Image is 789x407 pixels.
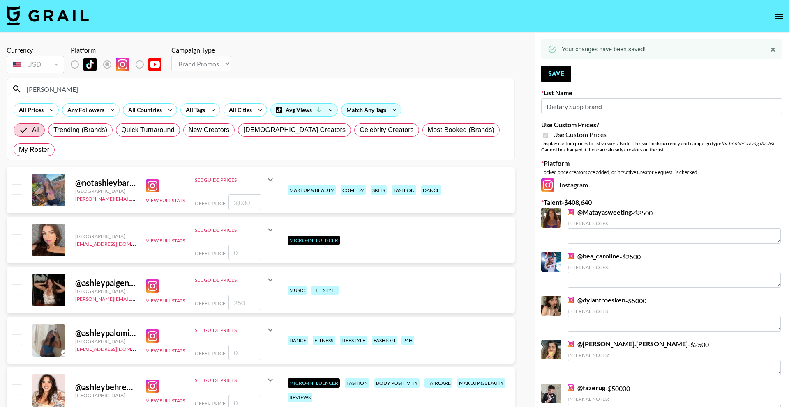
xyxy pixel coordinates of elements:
[62,104,106,116] div: Any Followers
[146,297,185,304] button: View Full Stats
[568,264,781,270] div: Internal Notes:
[189,125,230,135] span: New Creators
[341,185,366,195] div: comedy
[75,239,158,247] a: [EMAIL_ADDRESS][DOMAIN_NAME]
[568,396,781,402] div: Internal Notes:
[568,296,625,304] a: @dylantroesken
[568,208,632,216] a: @Matayasweeting
[392,185,416,195] div: fashion
[288,236,340,245] div: Micro-Influencer
[243,125,346,135] span: [DEMOGRAPHIC_DATA] Creators
[195,270,275,290] div: See Guide Prices
[568,352,781,358] div: Internal Notes:
[767,43,779,56] button: Close
[541,140,782,153] div: Display custom prices to list viewers. Note: This will lock currency and campaign type . Cannot b...
[75,188,136,194] div: [GEOGRAPHIC_DATA]
[195,327,265,333] div: See Guide Prices
[541,66,571,82] button: Save
[146,279,159,293] img: Instagram
[228,295,261,310] input: 250
[146,179,159,192] img: Instagram
[83,58,97,71] img: TikTok
[19,145,49,155] span: My Roster
[75,194,197,202] a: [PERSON_NAME][EMAIL_ADDRESS][DOMAIN_NAME]
[288,378,340,388] div: Micro-Influencer
[75,278,136,288] div: @ ashleypaigenicholson
[568,308,781,314] div: Internal Notes:
[541,178,782,192] div: Instagram
[541,178,554,192] img: Instagram
[195,277,265,283] div: See Guide Prices
[288,393,312,402] div: reviews
[428,125,494,135] span: Most Booked (Brands)
[360,125,414,135] span: Celebrity Creators
[340,336,367,345] div: lifestyle
[313,336,335,345] div: fitness
[288,336,308,345] div: dance
[32,125,39,135] span: All
[568,341,574,347] img: Instagram
[568,384,605,392] a: @fazerug
[424,378,452,388] div: haircare
[541,159,782,167] label: Platform
[121,125,175,135] span: Quick Turnaround
[457,378,505,388] div: makeup & beauty
[541,169,782,175] div: Locked once creators are added, or if "Active Creator Request" is checked.
[53,125,107,135] span: Trending (Brands)
[568,297,574,303] img: Instagram
[341,104,401,116] div: Match Any Tags
[568,340,688,348] a: @[PERSON_NAME].[PERSON_NAME]
[116,58,129,71] img: Instagram
[228,345,261,360] input: 0
[553,130,607,139] span: Use Custom Prices
[372,336,397,345] div: fashion
[195,177,265,183] div: See Guide Prices
[195,300,227,306] span: Offer Price:
[568,252,620,260] a: @bea_caroline
[541,198,782,206] label: Talent - $ 408,640
[568,340,781,375] div: - $ 2500
[228,194,261,210] input: 3,000
[568,252,781,288] div: - $ 2500
[75,294,197,302] a: [PERSON_NAME][EMAIL_ADDRESS][DOMAIN_NAME]
[146,329,159,343] img: Instagram
[123,104,164,116] div: All Countries
[195,250,227,256] span: Offer Price:
[146,238,185,244] button: View Full Stats
[195,170,275,190] div: See Guide Prices
[288,286,307,295] div: music
[568,253,574,259] img: Instagram
[7,46,64,54] div: Currency
[75,328,136,338] div: @ ashleypalominoxox
[7,54,64,75] div: Currency is locked to USD
[228,245,261,260] input: 0
[288,185,336,195] div: makeup & beauty
[562,42,646,57] div: Your changes have been saved!
[721,140,774,146] em: for bookers using this list
[195,370,275,390] div: See Guide Prices
[75,288,136,294] div: [GEOGRAPHIC_DATA]
[311,286,339,295] div: lifestyle
[401,336,414,345] div: 24h
[568,209,574,215] img: Instagram
[195,377,265,383] div: See Guide Prices
[146,197,185,203] button: View Full Stats
[195,200,227,206] span: Offer Price:
[75,344,158,352] a: [EMAIL_ADDRESS][DOMAIN_NAME]
[22,82,510,96] input: Search by User Name
[71,56,168,73] div: List locked to Instagram.
[568,220,781,226] div: Internal Notes:
[195,350,227,357] span: Offer Price:
[345,378,369,388] div: fashion
[146,348,185,354] button: View Full Stats
[171,46,231,54] div: Campaign Type
[195,227,265,233] div: See Guide Prices
[224,104,254,116] div: All Cities
[8,57,62,72] div: USD
[7,6,89,25] img: Grail Talent
[195,220,275,240] div: See Guide Prices
[541,89,782,97] label: List Name
[71,46,168,54] div: Platform
[75,338,136,344] div: [GEOGRAPHIC_DATA]
[14,104,45,116] div: All Prices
